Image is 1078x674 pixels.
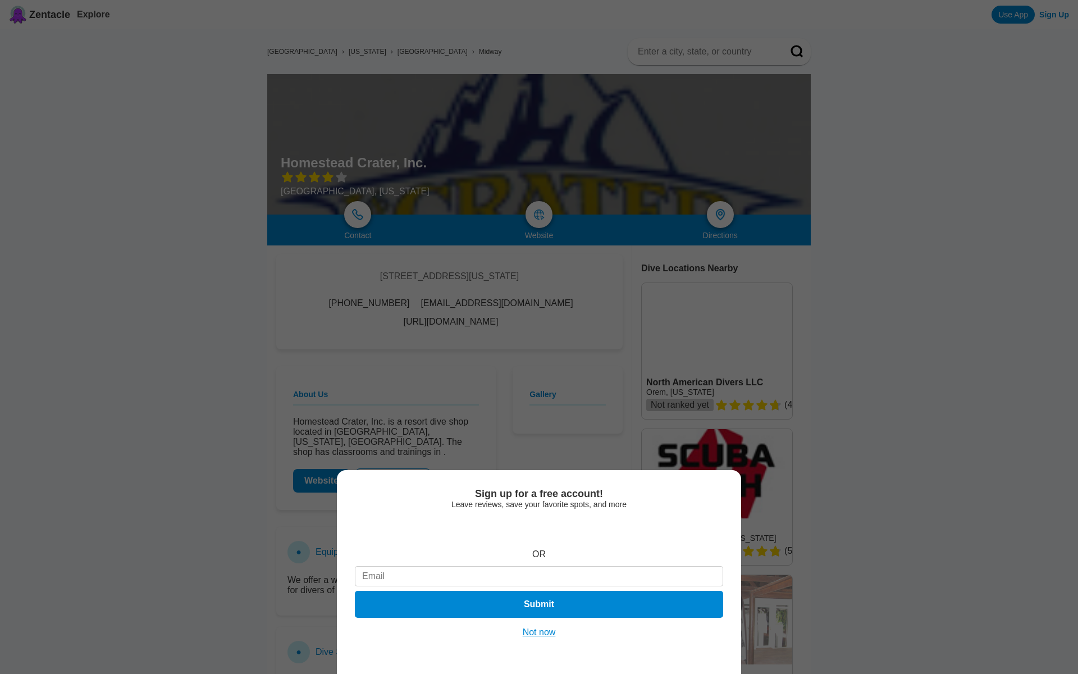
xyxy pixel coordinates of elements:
input: Email [355,566,723,586]
button: Not now [519,627,559,638]
div: Leave reviews, save your favorite spots, and more [355,500,723,509]
div: Sign up for a free account! [355,488,723,500]
button: Submit [355,591,723,618]
div: OR [532,549,546,559]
